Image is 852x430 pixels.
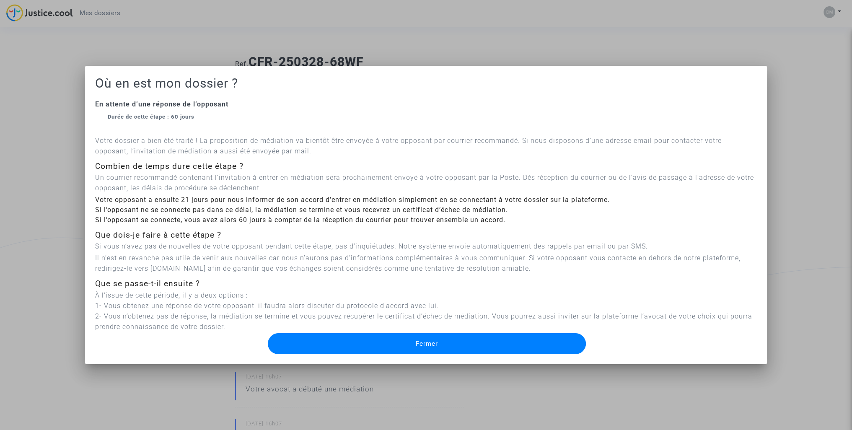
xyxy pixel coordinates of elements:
[95,278,756,290] div: Que se passe-t-il ensuite ?
[268,333,586,354] button: Fermer
[95,241,756,251] p: Si vous n’avez pas de nouvelles de votre opposant pendant cette étape, pas d’inquiétudes. Notre s...
[95,161,756,173] div: Combien de temps dure cette étape ?
[95,229,756,241] div: Que dois-je faire à cette étape ?
[95,215,756,225] li: Si l’opposant se connecte, vous avez alors 60 jours à compter de la réception du courrier pour tr...
[95,195,756,205] li: Votre opposant a ensuite 21 jours pour nous informer de son accord d’entrer en médiation simpleme...
[95,76,756,91] h1: Où en est mon dossier ?
[95,290,756,332] p: À l’issue de cette période, il y a deux options : 1- Vous obtenez une réponse de votre opposant, ...
[108,114,194,120] strong: Durée de cette étape : 60 jours
[95,135,756,156] p: Votre dossier a bien été traité ! La proposition de médiation va bientôt être envoyée à votre opp...
[95,205,756,215] li: Si l’opposant ne se connecte pas dans ce délai, la médiation se termine et vous recevrez un certi...
[95,172,756,193] p: Un courrier recommandé contenant l’invitation à entrer en médiation sera prochainement envoyé à v...
[95,99,756,109] div: En attente d’une réponse de l’opposant
[95,253,756,274] p: Il n’est en revanche pas utile de venir aux nouvelles car nous n’aurons pas d’informations complé...
[416,340,438,347] span: Fermer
